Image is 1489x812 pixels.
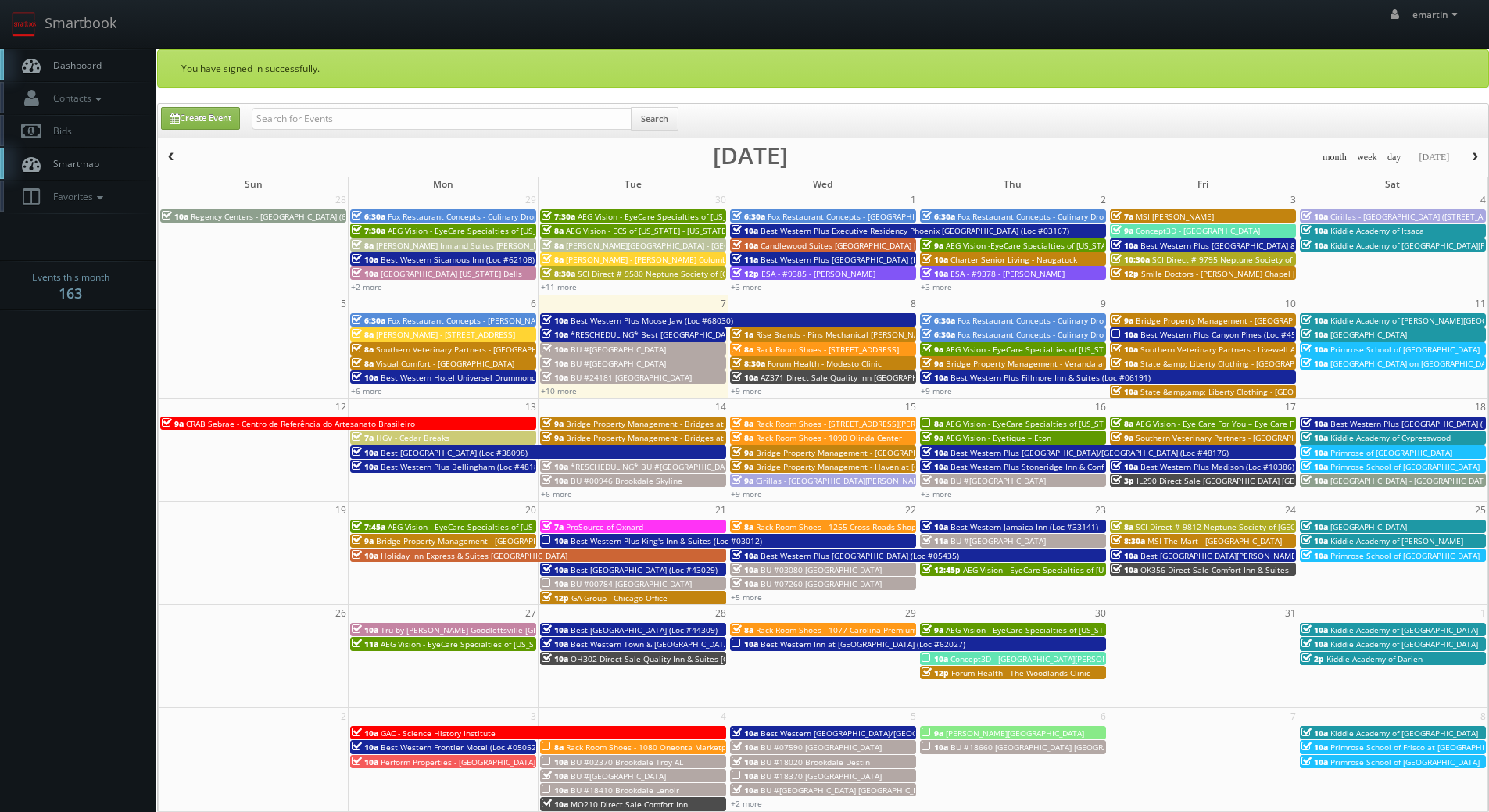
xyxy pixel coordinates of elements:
span: Best Western Jamaica Inn (Loc #33141) [950,521,1098,532]
span: 10a [1301,742,1328,753]
img: smartbook-logo.png [12,12,37,37]
span: Southern Veterinary Partners - [GEOGRAPHIC_DATA] [1136,432,1330,443]
span: 12p [542,592,569,603]
span: Bids [45,124,72,138]
span: 8a [1111,418,1133,429]
span: 9a [922,344,943,355]
h2: [DATE] [713,148,788,163]
span: AZ371 Direct Sale Quality Inn [GEOGRAPHIC_DATA] [761,372,950,383]
span: 9a [352,535,374,546]
span: 10a [732,742,758,753]
span: 12:45p [922,564,961,575]
span: *RESCHEDULING* BU #[GEOGRAPHIC_DATA] [GEOGRAPHIC_DATA] [571,461,815,472]
span: Best [GEOGRAPHIC_DATA][PERSON_NAME] (Loc #32091) [1140,550,1349,561]
span: BU #24181 [GEOGRAPHIC_DATA] [571,372,692,383]
span: Smile Doctors - [PERSON_NAME] Chapel [PERSON_NAME] Orthodontics [1141,268,1406,279]
span: Kiddie Academy of [PERSON_NAME] [1330,535,1463,546]
span: SCI Direct # 9812 Neptune Society of [GEOGRAPHIC_DATA] [1136,521,1355,532]
span: 10a [1111,564,1138,575]
span: Rack Room Shoes - [STREET_ADDRESS][PERSON_NAME] [756,418,961,429]
span: Concept3D - [GEOGRAPHIC_DATA] [1136,225,1260,236]
span: 10a [922,653,948,664]
span: 10a [542,757,568,767]
span: Best Western Plus Executive Residency Phoenix [GEOGRAPHIC_DATA] (Loc #03167) [761,225,1069,236]
span: 10a [542,785,568,796]
span: *RESCHEDULING* Best [GEOGRAPHIC_DATA] (Loc #18018) [571,329,788,340]
span: [PERSON_NAME] Inn and Suites [PERSON_NAME] [376,240,558,251]
span: Regency Centers - [GEOGRAPHIC_DATA] (63020) [191,211,367,222]
span: BU #02370 Brookdale Troy AL [571,757,683,767]
a: +11 more [541,281,577,292]
span: 8:30a [1111,535,1145,546]
span: 10a [352,461,378,472]
span: 10a [542,578,568,589]
span: 6:30a [352,315,385,326]
span: 7a [352,432,374,443]
span: Best Western [GEOGRAPHIC_DATA]/[GEOGRAPHIC_DATA] (Loc #05785) [761,728,1021,739]
span: 10a [542,653,568,664]
span: HGV - Cedar Breaks [376,432,449,443]
span: Primrose School of [GEOGRAPHIC_DATA] [1330,344,1480,355]
span: 10a [1301,728,1328,739]
span: State &amp;amp; Liberty Clothing - [GEOGRAPHIC_DATA] [GEOGRAPHIC_DATA] [1140,386,1430,397]
span: 10a [922,461,948,472]
span: Best Western Plus Canyon Pines (Loc #45083) [1140,329,1312,340]
a: +6 more [351,385,382,396]
span: 10a [352,757,378,767]
span: 10a [542,344,568,355]
span: MSI [PERSON_NAME] [1136,211,1214,222]
span: [PERSON_NAME] - [STREET_ADDRESS] [376,329,515,340]
span: 10a [922,254,948,265]
span: AEG Vision - EyeCare Specialties of [US_STATE] – Elite Vision Care ([GEOGRAPHIC_DATA]) [946,418,1274,429]
span: 10a [1111,240,1138,251]
span: 10a [1301,344,1328,355]
span: BU #07590 [GEOGRAPHIC_DATA] [761,742,882,753]
span: 9a [1111,432,1133,443]
span: Best Western Plus [GEOGRAPHIC_DATA] &amp; Suites (Loc #44475) [1140,240,1391,251]
span: 10a [1301,211,1328,222]
span: Bridge Property Management - Bridges at [GEOGRAPHIC_DATA] [566,418,803,429]
span: 9a [922,624,943,635]
span: Primrose School of [GEOGRAPHIC_DATA] [1330,757,1480,767]
span: 9a [732,461,753,472]
span: 9a [542,432,564,443]
span: Rack Room Shoes - 1090 Olinda Center [756,432,902,443]
span: 10a [542,771,568,782]
span: 10a [542,372,568,383]
span: Kiddie Academy of [GEOGRAPHIC_DATA] [1330,728,1478,739]
span: [PERSON_NAME] - [PERSON_NAME] Columbus Circle [566,254,759,265]
span: 10a [732,564,758,575]
span: 6:30a [352,211,385,222]
span: Kiddie Academy of [GEOGRAPHIC_DATA] [1330,639,1478,649]
span: Primrose School of [GEOGRAPHIC_DATA] [1330,550,1480,561]
span: 8a [732,624,753,635]
span: 12p [1111,268,1139,279]
span: 6:30a [922,315,955,326]
span: 7:45a [352,521,385,532]
span: 10a [732,785,758,796]
span: 8a [352,329,374,340]
a: +5 more [731,592,762,603]
span: [GEOGRAPHIC_DATA] [1330,521,1407,532]
span: Visual Comfort - [GEOGRAPHIC_DATA] [376,358,514,369]
span: 10a [922,372,948,383]
span: Fox Restaurant Concepts - Culinary Dropout - [GEOGRAPHIC_DATA] [388,211,635,222]
span: AEG Vision - Eye Care For You – Eye Care For You ([PERSON_NAME]) [1136,418,1387,429]
span: 10a [542,564,568,575]
span: BU #07260 [GEOGRAPHIC_DATA] [761,578,882,589]
span: 10a [542,624,568,635]
span: 11a [922,535,948,546]
span: 1a [732,329,753,340]
span: 10a [542,358,568,369]
p: You have signed in successfully. [181,62,1465,75]
span: Rise Brands - Pins Mechanical [PERSON_NAME] [756,329,932,340]
span: BU #[GEOGRAPHIC_DATA] [950,535,1046,546]
span: Charter Senior Living - Naugatuck [950,254,1077,265]
span: 10a [922,475,948,486]
span: 10a [1301,624,1328,635]
span: BU #[GEOGRAPHIC_DATA] [571,771,666,782]
span: 7a [1111,211,1133,222]
span: 10a [542,329,568,340]
span: Rack Room Shoes - 1077 Carolina Premium Outlets [756,624,947,635]
span: 10a [1301,461,1328,472]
